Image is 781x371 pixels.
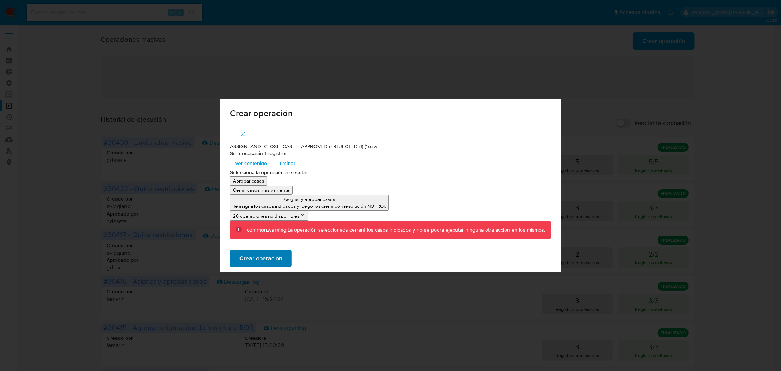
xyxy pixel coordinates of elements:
p: Aprobar casos [233,177,264,184]
button: Ver contenido [230,157,272,169]
p: Asignar y aprobar casos [233,196,386,203]
div: La operación seleccionada cerrará los casos indicados y no se podrá ejecutar ninguna otra acción ... [247,227,545,234]
button: 26 operaciones no disponibles [230,211,308,221]
p: Selecciona la operación a ejecutar [230,169,551,176]
button: Aprobar casos [230,176,267,185]
p: Se procesarán 1 registros [230,150,551,157]
button: Eliminar [272,157,301,169]
button: Cerrar casos masivamente [230,185,293,195]
p: ASSIGN_AND_CLOSE_CASE__APPROVED o REJECTED (1) (1).csv [230,143,551,150]
span: Ver contenido [235,158,267,168]
button: Crear operación [230,250,292,267]
span: Eliminar [277,158,295,168]
span: Crear operación [239,250,282,267]
p: Te asigna los casos indicados y luego los cierra con resolución NO_ROI. [233,203,386,210]
p: Cerrar casos masivamente [233,187,290,194]
b: common.warning: [247,226,287,234]
span: Crear operación [230,109,551,118]
button: Asignar y aprobar casosTe asigna los casos indicados y luego los cierra con resolución NO_ROI. [230,195,389,211]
